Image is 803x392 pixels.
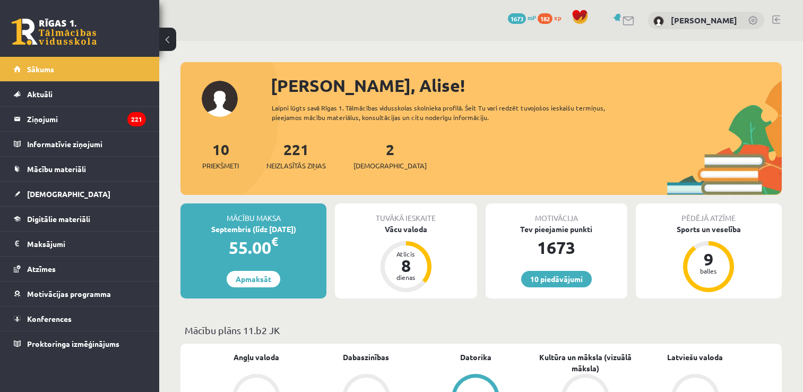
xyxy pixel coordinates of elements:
div: 55.00 [180,235,326,260]
a: Sākums [14,57,146,81]
div: balles [693,268,724,274]
a: 221Neizlasītās ziņas [266,140,326,171]
div: Tuvākā ieskaite [335,203,477,224]
a: Ziņojumi221 [14,107,146,131]
span: xp [554,13,561,22]
legend: Maksājumi [27,232,146,256]
span: Aktuāli [27,89,53,99]
span: Atzīmes [27,264,56,274]
span: Neizlasītās ziņas [266,160,326,171]
div: Tev pieejamie punkti [486,224,627,235]
div: Septembris (līdz [DATE]) [180,224,326,235]
span: 1673 [508,13,526,24]
span: [DEMOGRAPHIC_DATA] [353,160,427,171]
div: Mācību maksa [180,203,326,224]
div: dienas [390,274,422,280]
div: Sports un veselība [636,224,782,235]
a: Dabaszinības [343,352,389,363]
div: Laipni lūgts savā Rīgas 1. Tālmācības vidusskolas skolnieka profilā. Šeit Tu vari redzēt tuvojošo... [272,103,633,122]
a: Proktoringa izmēģinājums [14,331,146,356]
legend: Ziņojumi [27,107,146,131]
div: Vācu valoda [335,224,477,235]
span: [DEMOGRAPHIC_DATA] [27,189,110,199]
a: Apmaksāt [227,271,280,287]
a: Digitālie materiāli [14,207,146,231]
span: Konferences [27,314,72,323]
a: Aktuāli [14,82,146,106]
div: Pēdējā atzīme [636,203,782,224]
a: [DEMOGRAPHIC_DATA] [14,182,146,206]
span: Priekšmeti [202,160,239,171]
span: Sākums [27,64,54,74]
a: Datorika [460,352,491,363]
span: € [271,234,278,249]
div: 8 [390,257,422,274]
div: [PERSON_NAME], Alise! [271,73,782,98]
a: Informatīvie ziņojumi [14,132,146,156]
img: Alise Licenberga [653,16,664,27]
a: 10 piedāvājumi [521,271,592,287]
a: 2[DEMOGRAPHIC_DATA] [353,140,427,171]
a: Konferences [14,306,146,331]
a: Latviešu valoda [667,352,723,363]
a: Angļu valoda [234,352,279,363]
a: Mācību materiāli [14,157,146,181]
span: Digitālie materiāli [27,214,90,224]
div: Atlicis [390,251,422,257]
span: Motivācijas programma [27,289,111,299]
a: 1673 mP [508,13,536,22]
legend: Informatīvie ziņojumi [27,132,146,156]
a: Sports un veselība 9 balles [636,224,782,294]
a: [PERSON_NAME] [671,15,737,25]
a: 182 xp [538,13,566,22]
span: Mācību materiāli [27,164,86,174]
div: Motivācija [486,203,627,224]
a: Atzīmes [14,257,146,281]
i: 221 [127,112,146,126]
div: 1673 [486,235,627,260]
a: Rīgas 1. Tālmācības vidusskola [12,19,97,45]
a: Motivācijas programma [14,282,146,306]
a: Maksājumi [14,232,146,256]
a: Kultūra un māksla (vizuālā māksla) [531,352,641,374]
a: Vācu valoda Atlicis 8 dienas [335,224,477,294]
span: mP [528,13,536,22]
span: 182 [538,13,552,24]
a: 10Priekšmeti [202,140,239,171]
span: Proktoringa izmēģinājums [27,339,119,348]
div: 9 [693,251,724,268]
p: Mācību plāns 11.b2 JK [185,323,778,337]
